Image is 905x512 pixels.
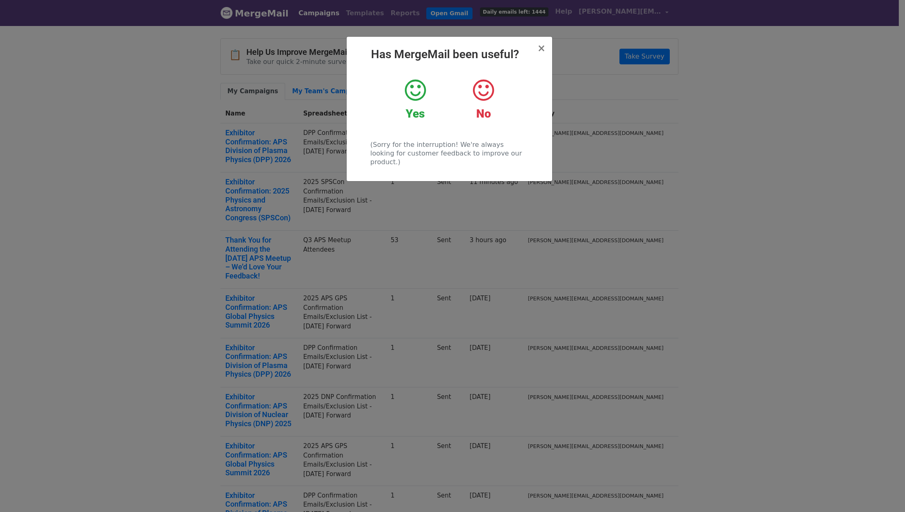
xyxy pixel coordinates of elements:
[388,78,443,121] a: Yes
[537,43,546,53] button: Close
[370,140,528,166] p: (Sorry for the interruption! We're always looking for customer feedback to improve our product.)
[406,107,425,120] strong: Yes
[476,107,491,120] strong: No
[353,47,546,61] h2: Has MergeMail been useful?
[537,42,546,54] span: ×
[456,78,511,121] a: No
